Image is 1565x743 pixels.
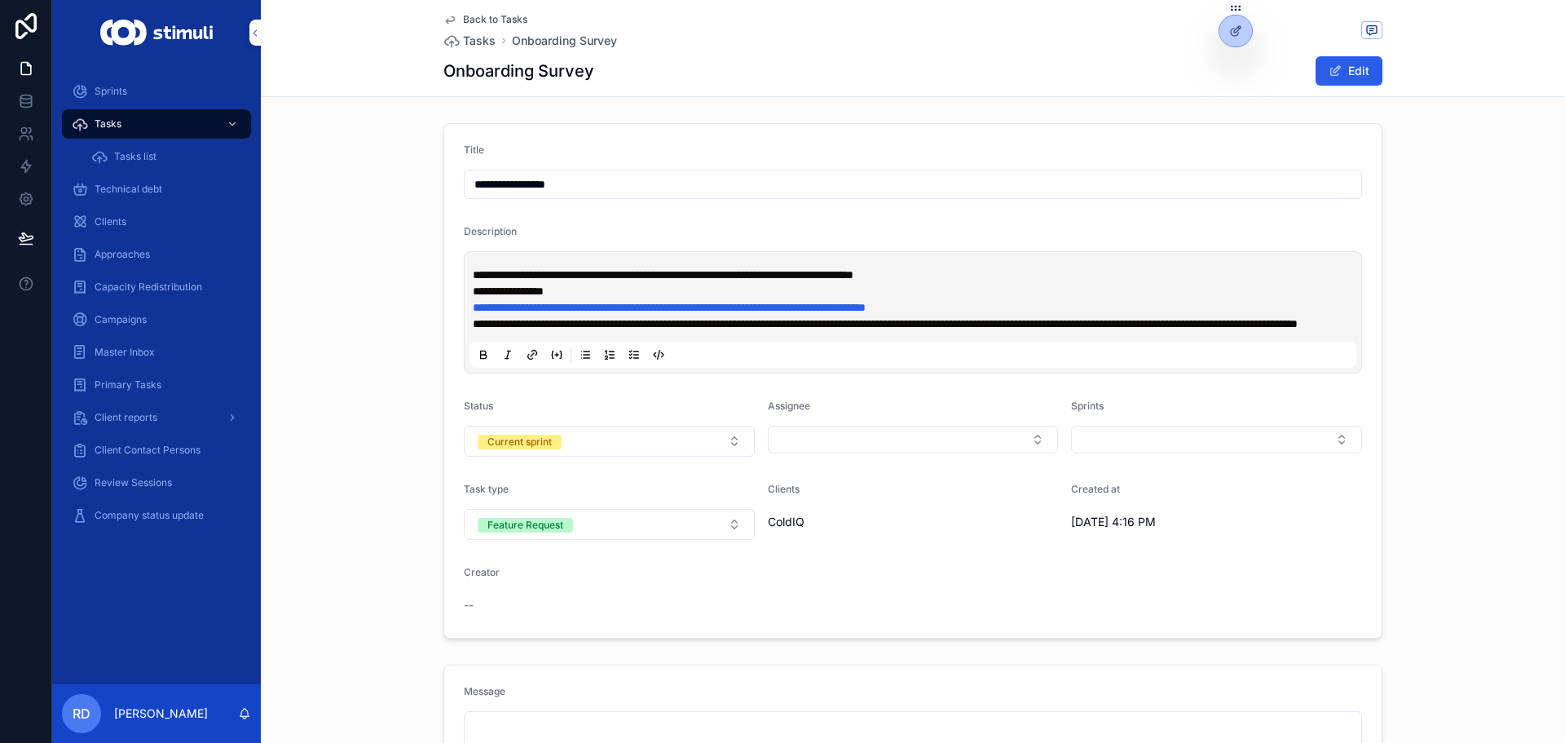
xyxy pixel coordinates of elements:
[52,65,261,551] div: scrollable content
[464,509,755,540] button: Select Button
[62,370,251,400] a: Primary Tasks
[95,117,121,130] span: Tasks
[95,183,162,196] span: Technical debt
[464,400,493,412] span: Status
[82,142,251,171] a: Tasks list
[1071,400,1104,412] span: Sprints
[1071,514,1286,530] span: [DATE] 4:16 PM
[62,175,251,204] a: Technical debt
[114,705,208,722] p: [PERSON_NAME]
[62,305,251,334] a: Campaigns
[73,704,90,723] span: RD
[95,476,172,489] span: Review Sessions
[95,509,204,522] span: Company status update
[95,281,202,294] span: Capacity Redistribution
[443,60,594,82] h1: Onboarding Survey
[443,33,496,49] a: Tasks
[1071,426,1362,453] button: Select Button
[62,403,251,432] a: Client reports
[62,501,251,530] a: Company status update
[464,566,500,578] span: Creator
[768,400,810,412] span: Assignee
[463,33,496,49] span: Tasks
[512,33,617,49] a: Onboarding Survey
[443,13,527,26] a: Back to Tasks
[114,150,156,163] span: Tasks list
[768,426,1059,453] button: Select Button
[464,144,484,156] span: Title
[62,240,251,269] a: Approaches
[62,468,251,498] a: Review Sessions
[464,597,474,613] span: --
[95,346,155,359] span: Master Inbox
[62,338,251,367] a: Master Inbox
[62,77,251,106] a: Sprints
[95,444,201,457] span: Client Contact Persons
[62,272,251,302] a: Capacity Redistribution
[487,518,563,533] div: Feature Request
[95,248,150,261] span: Approaches
[95,378,161,391] span: Primary Tasks
[62,109,251,139] a: Tasks
[1071,483,1120,495] span: Created at
[464,225,517,237] span: Description
[1316,56,1382,86] button: Edit
[62,207,251,237] a: Clients
[464,426,755,457] button: Select Button
[100,20,212,46] img: App logo
[95,313,147,326] span: Campaigns
[95,215,126,228] span: Clients
[487,435,552,449] div: Current sprint
[768,514,805,530] span: ColdIQ
[768,483,800,495] span: Clients
[463,13,527,26] span: Back to Tasks
[62,436,251,465] a: Client Contact Persons
[464,483,509,495] span: Task type
[95,411,157,424] span: Client reports
[464,685,505,697] span: Message
[95,85,127,98] span: Sprints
